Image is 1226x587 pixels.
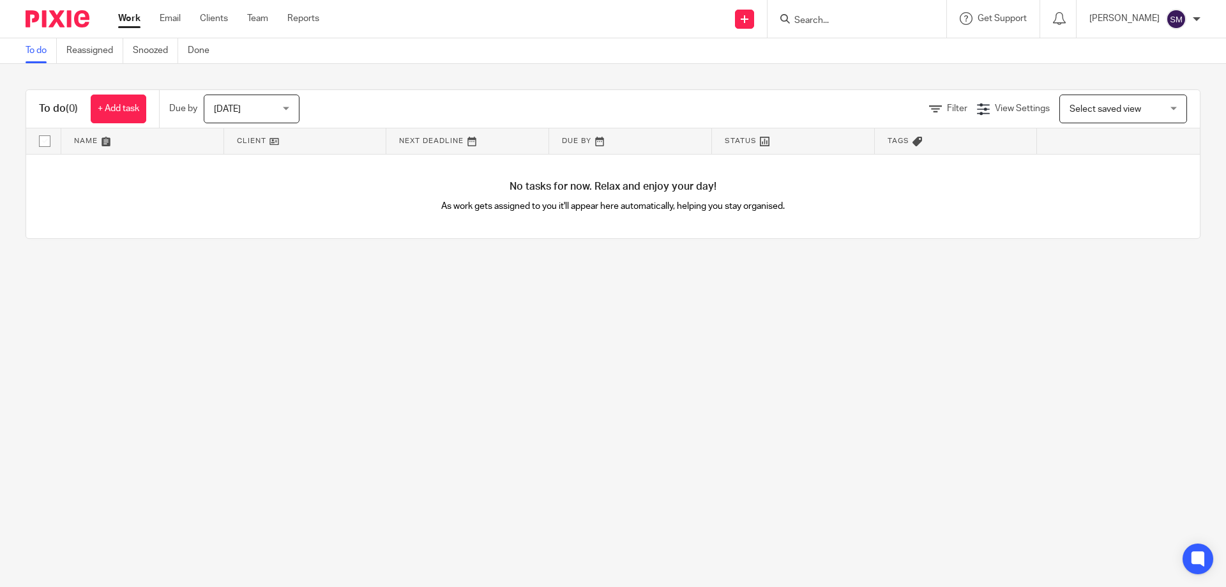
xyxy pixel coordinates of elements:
[91,95,146,123] a: + Add task
[118,12,140,25] a: Work
[26,38,57,63] a: To do
[978,14,1027,23] span: Get Support
[26,180,1200,194] h4: No tasks for now. Relax and enjoy your day!
[995,104,1050,113] span: View Settings
[1070,105,1141,114] span: Select saved view
[287,12,319,25] a: Reports
[214,105,241,114] span: [DATE]
[888,137,909,144] span: Tags
[160,12,181,25] a: Email
[66,38,123,63] a: Reassigned
[26,10,89,27] img: Pixie
[133,38,178,63] a: Snoozed
[200,12,228,25] a: Clients
[39,102,78,116] h1: To do
[1089,12,1160,25] p: [PERSON_NAME]
[793,15,908,27] input: Search
[188,38,219,63] a: Done
[947,104,967,113] span: Filter
[247,12,268,25] a: Team
[1166,9,1186,29] img: svg%3E
[66,103,78,114] span: (0)
[320,200,907,213] p: As work gets assigned to you it'll appear here automatically, helping you stay organised.
[169,102,197,115] p: Due by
